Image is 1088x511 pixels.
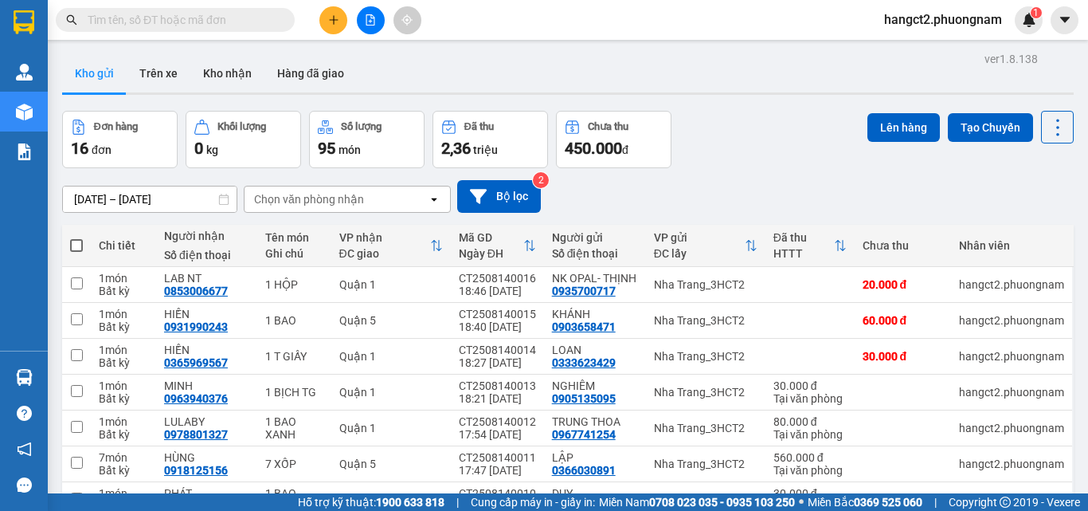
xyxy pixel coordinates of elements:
[867,113,940,142] button: Lên hàng
[99,356,148,369] div: Bất kỳ
[552,415,638,428] div: TRUNG THOA
[773,428,847,441] div: Tại văn phòng
[863,314,943,327] div: 60.000 đ
[206,143,218,156] span: kg
[265,415,323,441] div: 1 BAO XANH
[164,356,228,369] div: 0365969567
[265,278,323,291] div: 1 HỘP
[533,172,549,188] sup: 2
[934,493,937,511] span: |
[552,379,638,392] div: NGHIÊM
[1051,6,1078,34] button: caret-down
[773,464,847,477] div: Tại văn phòng
[1000,497,1011,508] span: copyright
[99,464,148,477] div: Bất kỳ
[654,386,757,399] div: Nha Trang_3HCT2
[265,386,323,399] div: 1 BỊCH TG
[552,464,616,477] div: 0366030891
[194,139,203,158] span: 0
[99,415,148,428] div: 1 món
[773,451,847,464] div: 560.000 đ
[646,225,765,267] th: Toggle SortBy
[339,458,443,470] div: Quận 5
[62,54,127,92] button: Kho gửi
[164,451,249,464] div: HÙNG
[71,139,88,158] span: 16
[959,278,1064,291] div: hangct2.phuongnam
[959,350,1064,363] div: hangct2.phuongnam
[99,344,148,356] div: 1 món
[16,143,33,160] img: solution-icon
[190,54,264,92] button: Kho nhận
[654,422,757,434] div: Nha Trang_3HCT2
[552,272,638,285] div: NK OPAL- THỊNH
[164,230,249,242] div: Người nhận
[164,272,249,285] div: LAB NT
[459,320,536,333] div: 18:40 [DATE]
[328,14,339,26] span: plus
[959,422,1064,434] div: hangct2.phuongnam
[459,392,536,405] div: 18:21 [DATE]
[17,442,32,457] span: notification
[339,231,430,244] div: VP nhận
[339,314,443,327] div: Quận 5
[456,493,459,511] span: |
[99,272,148,285] div: 1 món
[959,493,1064,506] div: hangct2.phuongnam
[1022,13,1036,27] img: icon-new-feature
[441,139,471,158] span: 2,36
[552,356,616,369] div: 0333623429
[654,231,745,244] div: VP gửi
[654,493,757,506] div: Nha Trang_3HCT2
[1031,7,1042,18] sup: 1
[164,320,228,333] div: 0931990243
[459,428,536,441] div: 17:54 [DATE]
[164,344,249,356] div: HIỀN
[552,451,638,464] div: LẬP
[459,379,536,392] div: CT2508140013
[99,308,148,320] div: 1 món
[948,113,1033,142] button: Tạo Chuyến
[459,451,536,464] div: CT2508140011
[556,111,671,168] button: Chưa thu450.000đ
[17,406,32,421] span: question-circle
[62,111,178,168] button: Đơn hàng16đơn
[265,350,323,363] div: 1 T GIẤY
[265,458,323,470] div: 7 XỐP
[164,249,249,261] div: Số điện thoại
[459,487,536,500] div: CT2508140010
[99,392,148,405] div: Bất kỳ
[459,308,536,320] div: CT2508140015
[552,285,616,297] div: 0935700717
[318,139,335,158] span: 95
[773,487,847,500] div: 30.000 đ
[871,10,1015,29] span: hangct2.phuongnam
[186,111,301,168] button: Khối lượng0kg
[127,54,190,92] button: Trên xe
[393,6,421,34] button: aim
[88,11,276,29] input: Tìm tên, số ĐT hoặc mã đơn
[309,111,425,168] button: Số lượng95món
[863,350,943,363] div: 30.000 đ
[773,247,834,260] div: HTTT
[654,247,745,260] div: ĐC lấy
[164,487,249,500] div: PHÁT
[459,247,523,260] div: Ngày ĐH
[654,458,757,470] div: Nha Trang_3HCT2
[459,415,536,428] div: CT2508140012
[471,493,595,511] span: Cung cấp máy in - giấy in:
[773,392,847,405] div: Tại văn phòng
[959,239,1064,252] div: Nhân viên
[1058,13,1072,27] span: caret-down
[339,493,443,506] div: Quận 1
[99,320,148,333] div: Bất kỳ
[339,143,361,156] span: món
[599,493,795,511] span: Miền Nam
[959,386,1064,399] div: hangct2.phuongnam
[339,350,443,363] div: Quận 1
[773,231,834,244] div: Đã thu
[365,14,376,26] span: file-add
[459,272,536,285] div: CT2508140016
[339,422,443,434] div: Quận 1
[959,458,1064,470] div: hangct2.phuongnam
